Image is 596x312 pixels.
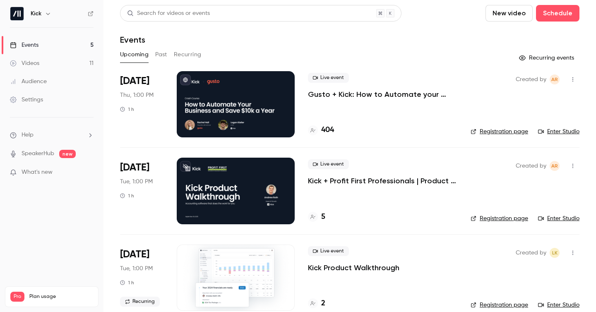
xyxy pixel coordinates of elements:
[516,248,546,258] span: Created by
[120,248,149,261] span: [DATE]
[550,248,560,258] span: Logan Kieller
[10,292,24,302] span: Pro
[10,41,38,49] div: Events
[10,77,47,86] div: Audience
[308,263,399,273] a: Kick Product Walkthrough
[471,127,528,136] a: Registration page
[120,245,163,311] div: Sep 30 Tue, 11:00 AM (America/Los Angeles)
[550,74,560,84] span: Andrew Roth
[308,211,325,223] a: 5
[155,48,167,61] button: Past
[22,149,54,158] a: SpeakerHub
[22,168,53,177] span: What's new
[308,89,457,99] a: Gusto + Kick: How to Automate your Business and Save $10k a Year
[308,159,349,169] span: Live event
[308,176,457,186] a: Kick + Profit First Professionals | Product Walkthrough
[84,169,94,176] iframe: Noticeable Trigger
[120,161,149,174] span: [DATE]
[516,74,546,84] span: Created by
[321,211,325,223] h4: 5
[536,5,579,22] button: Schedule
[516,161,546,171] span: Created by
[22,131,34,139] span: Help
[321,125,334,136] h4: 404
[471,301,528,309] a: Registration page
[538,127,579,136] a: Enter Studio
[120,91,154,99] span: Thu, 1:00 PM
[120,192,134,199] div: 1 h
[120,158,163,224] div: Sep 30 Tue, 2:00 PM (America/Toronto)
[120,297,160,307] span: Recurring
[550,161,560,171] span: Andrew Roth
[10,7,24,20] img: Kick
[120,71,163,137] div: Sep 25 Thu, 11:00 AM (America/Vancouver)
[120,48,149,61] button: Upcoming
[538,301,579,309] a: Enter Studio
[551,74,558,84] span: AR
[120,106,134,113] div: 1 h
[10,131,94,139] li: help-dropdown-opener
[120,178,153,186] span: Tue, 1:00 PM
[515,51,579,65] button: Recurring events
[10,96,43,104] div: Settings
[10,59,39,67] div: Videos
[552,248,558,258] span: LK
[120,279,134,286] div: 1 h
[551,161,558,171] span: AR
[308,73,349,83] span: Live event
[485,5,533,22] button: New video
[174,48,202,61] button: Recurring
[120,35,145,45] h1: Events
[127,9,210,18] div: Search for videos or events
[321,298,325,309] h4: 2
[59,150,76,158] span: new
[308,246,349,256] span: Live event
[31,10,41,18] h6: Kick
[120,74,149,88] span: [DATE]
[308,298,325,309] a: 2
[120,264,153,273] span: Tue, 1:00 PM
[538,214,579,223] a: Enter Studio
[308,125,334,136] a: 404
[471,214,528,223] a: Registration page
[29,293,93,300] span: Plan usage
